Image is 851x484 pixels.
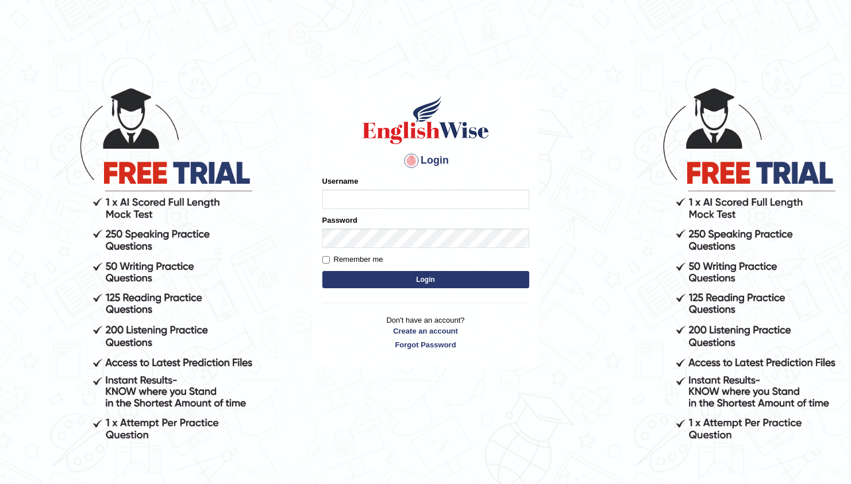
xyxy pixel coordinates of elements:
label: Remember me [322,254,383,265]
p: Don't have an account? [322,315,529,350]
label: Password [322,215,357,226]
a: Forgot Password [322,339,529,350]
label: Username [322,176,359,187]
a: Create an account [322,326,529,336]
h4: Login [322,152,529,170]
img: Logo of English Wise sign in for intelligent practice with AI [360,94,491,146]
button: Login [322,271,529,288]
input: Remember me [322,256,330,264]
